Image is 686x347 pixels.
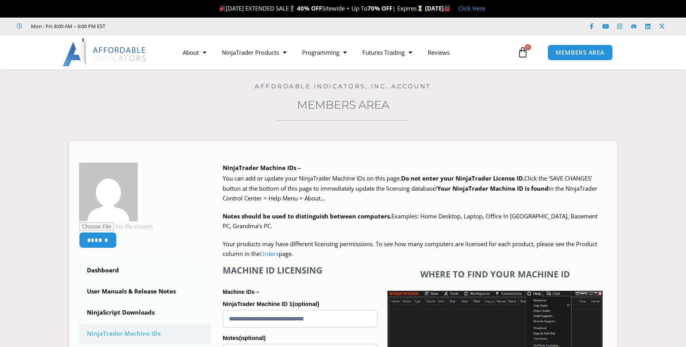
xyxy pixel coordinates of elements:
strong: [DATE] [425,4,450,12]
span: Mon - Fri: 8:00 AM – 6:00 PM EST [29,21,105,31]
b: Do not enter your NinjaTrader License ID. [401,174,524,182]
img: ⌛ [417,5,423,11]
a: Orders [260,250,279,258]
a: About [175,43,214,61]
strong: 70% OFF [367,4,393,12]
img: 🏌️‍♂️ [289,5,295,11]
strong: 40% OFF [297,4,322,12]
span: MEMBERS AREA [556,50,605,55]
a: Affordable Indicators, Inc. Account [255,82,431,90]
span: You can add or update your NinjaTrader Machine IDs on this page. [223,174,401,182]
a: MEMBERS AREA [547,45,613,61]
h4: Where to find your Machine ID [387,269,603,279]
img: 6c242ad1e1e0e0382af9db619e593bc3ca84c5cc356c7e8240fa1ff769dcb49c [79,163,138,221]
a: NinjaTrader Machine IDs [79,324,211,344]
span: Examples: Home Desktop, Laptop, Office In [GEOGRAPHIC_DATA], Basement PC, Grandma’s PC. [223,212,598,230]
label: Notes [223,332,378,344]
a: NinjaTrader Products [214,43,294,61]
a: Reviews [420,43,457,61]
img: 🎉 [220,5,225,11]
a: Futures Trading [355,43,420,61]
strong: Your NinjaTrader Machine ID is found [437,184,549,192]
a: Programming [294,43,355,61]
span: (optional) [292,300,319,307]
a: User Manuals & Release Notes [79,281,211,302]
span: Your products may have different licensing permissions. To see how many computers are licensed fo... [223,240,597,258]
b: NinjaTrader Machine IDs – [223,164,301,172]
span: [DATE] EXTENDED SALE Sitewide + Up To | Expires [218,4,425,12]
a: 0 [506,41,540,64]
a: NinjaScript Downloads [79,302,211,323]
span: Click the ‘SAVE CHANGES’ button at the bottom of this page to immediately update the licensing da... [223,174,597,202]
nav: Menu [175,43,515,61]
a: Dashboard [79,260,211,281]
span: (optional) [239,334,266,341]
img: LogoAI | Affordable Indicators – NinjaTrader [63,38,147,66]
img: 🏭 [444,5,450,11]
span: 0 [525,44,531,50]
strong: Machine IDs – [223,289,259,295]
strong: Notes should be used to distinguish between computers. [223,212,391,220]
a: Click Here [458,4,485,12]
h4: Machine ID Licensing [223,265,378,275]
label: NinjaTrader Machine ID 1 [223,298,378,310]
a: Members Area [297,98,389,111]
iframe: Customer reviews powered by Trustpilot [116,22,234,30]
